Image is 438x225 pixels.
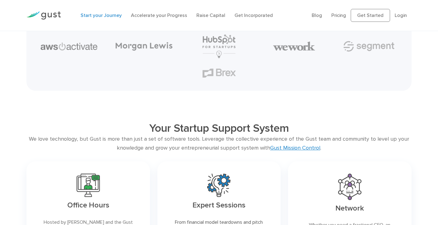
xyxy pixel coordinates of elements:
[26,11,61,20] img: Gust Logo
[203,34,235,58] img: Hubspot
[116,42,172,51] img: Morgan Lewis
[270,145,320,151] a: Gust Mission Control
[65,122,373,135] h2: Your Startup Support System
[331,12,346,18] a: Pricing
[196,12,225,18] a: Raise Capital
[131,12,187,18] a: Accelerate your Progress
[26,135,412,153] div: We love technology, but Gust is more than just a set of software tools. Leverage the collective e...
[41,42,97,50] img: Aws
[351,9,390,22] a: Get Started
[235,12,273,18] a: Get Incorporated
[312,12,322,18] a: Blog
[273,41,315,51] img: We Work
[81,12,122,18] a: Start your Journey
[343,36,395,57] img: Segment
[395,12,407,18] a: Login
[203,69,236,78] img: Brex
